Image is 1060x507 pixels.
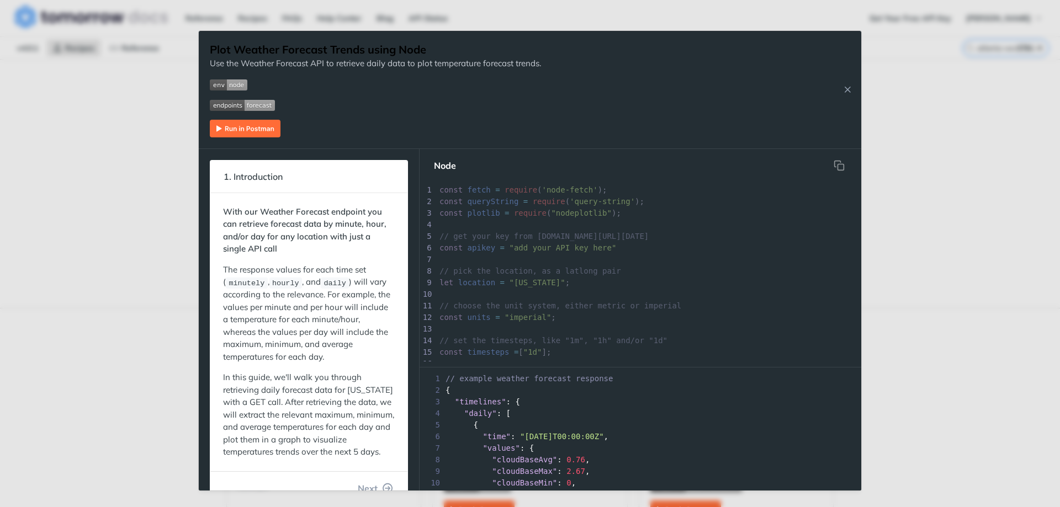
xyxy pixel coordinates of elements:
span: "cloudCeilingAvg" [492,490,571,499]
div: 4 [420,219,433,231]
span: "add your API key here" [509,243,616,252]
span: const [439,348,463,356]
div: 12 [420,312,433,323]
span: require [533,197,565,206]
span: require [514,209,547,217]
span: ; [439,313,556,322]
div: { [420,419,861,431]
svg: hidden [834,160,845,171]
button: Close Recipe [839,84,856,95]
div: : , [420,454,861,466]
div: 6 [420,242,433,254]
div: : , [420,466,861,477]
span: 7 [420,442,443,454]
span: // choose the unit system, either metric or imperial [439,301,681,310]
span: // pick the location, as a latlong pair [439,266,621,275]
span: 11 [420,489,443,500]
div: : { [420,396,861,408]
div: { [420,385,861,396]
div: 16 [420,358,433,370]
span: = [500,243,505,252]
span: 3 [420,396,443,408]
span: require [505,185,537,194]
div: 1 [420,184,433,196]
span: 1 [420,373,443,385]
span: "1d" [523,348,542,356]
span: "nodeplotlib" [551,209,612,217]
span: "values" [483,444,520,452]
div: 2 [420,196,433,207]
span: 'query-string' [570,197,635,206]
span: const [439,209,463,217]
p: Use the Weather Forecast API to retrieve daily data to plot temperature forecast trends. [210,57,541,70]
div: 13 [420,323,433,335]
h1: Plot Weather Forecast Trends using Node [210,42,541,57]
span: timesteps [468,348,510,356]
span: queryString [468,197,519,206]
span: 4 [420,408,443,419]
span: location [458,278,495,287]
div: 14 [420,335,433,346]
div: : , [420,489,861,500]
div: : , [420,477,861,489]
span: = [495,313,500,322]
button: Node [425,154,465,177]
span: 10 [420,477,443,489]
span: = [505,209,509,217]
span: let [439,278,453,287]
div: 9 [420,277,433,289]
span: hourly [272,279,299,287]
img: env [210,79,247,90]
div: : { [420,442,861,454]
span: ( ); [439,197,644,206]
span: 2.67 [566,467,585,476]
span: fetch [468,185,491,194]
span: 8 [420,454,443,466]
span: // get your key from [DOMAIN_NAME][URL][DATE] [439,232,649,241]
span: 0.14 [580,490,599,499]
a: Expand image [210,122,280,132]
div: : , [420,431,861,442]
div: 8 [420,265,433,277]
span: // set the timesteps, like "1m", "1h" and/or "1d" [439,336,667,345]
p: In this guide, we'll walk you through retrieving daily forecast data for [US_STATE] with a GET ca... [223,371,395,458]
div: 10 [420,289,433,300]
span: 0.76 [566,455,585,464]
span: 9 [420,466,443,477]
div: 5 [420,231,433,242]
span: [ ]; [439,348,551,356]
span: "timelines" [455,397,506,406]
span: "cloudBaseMax" [492,467,557,476]
span: Expand image [210,99,541,111]
span: = [495,185,500,194]
span: "[DATE]T00:00:00Z" [520,432,604,441]
span: const [439,185,463,194]
span: "daily" [464,409,497,418]
span: daily [324,279,346,287]
span: = [500,278,505,287]
span: 1. Introduction [216,166,290,188]
span: ( ); [439,209,621,217]
div: 3 [420,207,433,219]
div: 15 [420,346,433,358]
strong: With our Weather Forecast endpoint you can retrieve forecast data by minute, hour, and/or day for... [223,206,386,254]
button: Copy [828,154,850,177]
span: = [514,348,518,356]
div: 11 [420,300,433,312]
span: // example weather forecast response [446,374,613,383]
span: const [439,243,463,252]
img: Run in Postman [210,120,280,137]
p: The response values for each time set ( , , and ) will vary according to the relevance. For examp... [223,264,395,364]
span: plotlib [468,209,500,217]
span: 6 [420,431,443,442]
button: Next [349,477,402,499]
span: "cloudBaseAvg" [492,455,557,464]
span: apikey [468,243,496,252]
span: Expand image [210,78,541,91]
span: Next [358,482,378,495]
span: = [523,197,528,206]
span: 5 [420,419,443,431]
span: "[US_STATE]" [509,278,565,287]
span: units [468,313,491,322]
span: 'node-fetch' [542,185,598,194]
